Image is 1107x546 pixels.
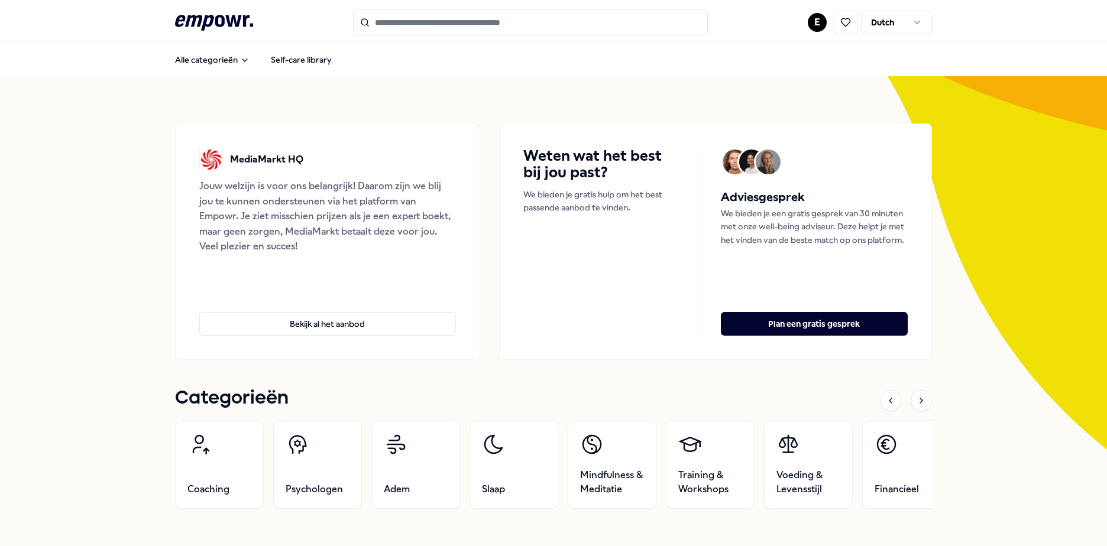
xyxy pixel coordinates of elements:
[756,149,781,174] img: Avatar
[353,9,708,35] input: Search for products, categories or subcategories
[199,312,456,336] button: Bekijk al het aanbod
[175,420,264,509] a: Coaching
[199,293,456,336] a: Bekijk al het aanbod
[568,420,656,509] a: Mindfulness & Meditatie
[666,420,755,509] a: Training & Workshops
[721,312,908,336] button: Plan een gratis gesprek
[723,149,747,174] img: Avatar
[482,482,505,496] span: Slaap
[166,48,341,71] nav: Main
[273,420,362,509] a: Psychologen
[199,148,223,171] img: MediaMarkt HQ
[166,48,259,71] button: Alle categorieën
[523,188,673,214] p: We bieden je gratis hulp om het best passende aanbod te vinden.
[187,482,229,496] span: Coaching
[721,207,908,246] p: We bieden je een gratis gesprek van 30 minuten met onze well-being adviseur. Deze helpt je met he...
[739,149,764,174] img: Avatar
[808,13,827,32] button: E
[580,468,644,496] span: Mindfulness & Meditatie
[371,420,460,509] a: Adem
[470,420,558,509] a: Slaap
[384,482,410,496] span: Adem
[776,468,840,496] span: Voeding & Levensstijl
[523,148,673,181] h4: Weten wat het best bij jou past?
[286,482,343,496] span: Psychologen
[175,383,289,413] h1: Categorieën
[875,482,919,496] span: Financieel
[764,420,853,509] a: Voeding & Levensstijl
[721,188,908,207] h5: Adviesgesprek
[261,48,341,71] a: Self-care library
[199,178,456,254] div: Jouw welzijn is voor ons belangrijk! Daarom zijn we blij jou te kunnen ondersteunen via het platf...
[678,468,742,496] span: Training & Workshops
[230,152,303,167] p: MediaMarkt HQ
[862,420,951,509] a: Financieel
